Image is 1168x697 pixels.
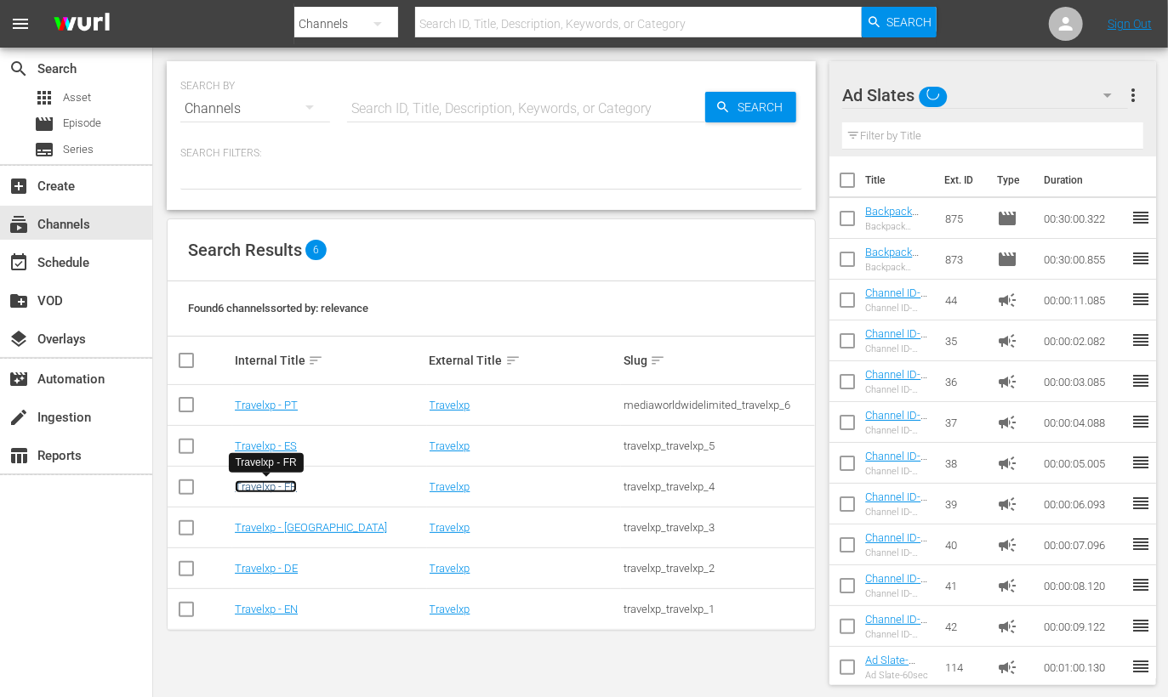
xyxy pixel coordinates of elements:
span: Ad [997,453,1017,473]
a: Ad Slate-60sec [865,654,915,679]
span: Search Results [188,240,302,260]
div: Channels [180,85,330,133]
td: 00:00:04.088 [1037,402,1131,443]
td: 36 [938,361,991,402]
span: Asset [63,89,91,106]
div: Ad Slates [842,71,1128,119]
span: 6 [305,240,327,260]
span: Ad [997,657,1017,677]
td: 00:00:11.085 [1037,280,1131,320]
a: Travelxp [430,439,470,452]
div: Channel ID-11sec [865,303,931,314]
div: travelxp_travelxp_1 [624,603,812,615]
td: 875 [938,198,991,239]
td: 00:00:03.085 [1037,361,1131,402]
span: Create [9,176,29,196]
span: Asset [34,88,54,108]
div: Channel ID-9sec [865,629,931,640]
span: Episode [997,208,1017,229]
td: 44 [938,280,991,320]
a: Travelxp - EN [235,603,298,615]
a: Travelxp - [GEOGRAPHIC_DATA] [235,521,387,534]
div: mediaworldwidelimited_travelxp_6 [624,399,812,411]
td: 00:00:05.005 [1037,443,1131,484]
span: Ad [997,494,1017,514]
span: reorder [1131,575,1151,595]
div: Internal Title [235,350,424,371]
td: 114 [938,647,991,688]
span: VOD [9,291,29,311]
span: Ad [997,331,1017,351]
span: Ad [997,616,1017,637]
span: Ingestion [9,407,29,428]
td: 38 [938,443,991,484]
a: Channel ID-7sec [865,531,927,557]
td: 00:00:08.120 [1037,565,1131,606]
td: 40 [938,524,991,565]
span: reorder [1131,493,1151,513]
td: 42 [938,606,991,647]
a: Channel ID-3sec [865,368,927,394]
span: Episode [63,115,101,132]
span: Found 6 channels sorted by: relevance [188,302,368,314]
div: Channel ID-6sec [865,507,931,518]
span: Automation [9,369,29,389]
span: reorder [1131,371,1151,391]
span: reorder [1131,207,1151,228]
span: reorder [1131,452,1151,473]
div: Channel ID-5sec [865,466,931,477]
td: 00:01:00.130 [1037,647,1131,688]
td: 00:30:00.855 [1037,239,1131,280]
a: Travelxp - ES [235,439,297,452]
div: Ad Slate-60sec [865,670,931,681]
div: Channel ID-3sec [865,384,931,395]
td: 00:00:02.082 [1037,320,1131,361]
span: Search [9,59,29,79]
span: sort [308,353,323,368]
td: 37 [938,402,991,443]
span: Schedule [9,252,29,273]
div: Slug [624,350,812,371]
button: Search [862,7,937,37]
td: 41 [938,565,991,606]
div: Backpack Badami, [GEOGRAPHIC_DATA] [865,262,931,273]
span: reorder [1131,289,1151,309]
a: Travelxp - FR [235,480,297,493]
a: Channel ID-4sec [865,409,927,434]
span: Ad [997,412,1017,433]
span: more_vert [1123,85,1143,105]
a: Backpack Kabini, [GEOGRAPHIC_DATA] (DU) [865,205,931,256]
button: more_vert [1123,75,1143,116]
span: reorder [1131,656,1151,677]
span: menu [10,14,31,34]
a: Backpack Badami, [GEOGRAPHIC_DATA] (DU) [865,246,931,297]
span: Channels [9,214,29,235]
div: Channel ID-4sec [865,425,931,436]
p: Search Filters: [180,146,802,161]
button: Search [705,92,796,122]
a: Travelxp [430,562,470,575]
span: Episode [997,249,1017,269]
a: Channel ID-11sec [865,286,927,312]
div: travelxp_travelxp_2 [624,562,812,575]
span: reorder [1131,248,1151,269]
a: Sign Out [1108,17,1152,31]
div: Channel ID-7sec [865,547,931,558]
a: Channel ID-2sec [865,327,927,353]
span: sort [505,353,521,368]
a: Travelxp - DE [235,562,298,575]
td: 00:00:09.122 [1037,606,1131,647]
td: 35 [938,320,991,361]
a: Travelxp [430,480,470,493]
div: travelxp_travelxp_4 [624,480,812,493]
div: Channel ID-2sec [865,343,931,354]
th: Type [987,156,1034,204]
td: 00:00:06.093 [1037,484,1131,524]
a: Travelxp - PT [235,399,298,411]
span: reorder [1131,411,1151,432]
div: travelxp_travelxp_5 [624,439,812,452]
td: 00:00:07.096 [1037,524,1131,565]
a: Channel ID-6sec [865,490,927,516]
th: Ext. ID [934,156,988,204]
td: 00:30:00.322 [1037,198,1131,239]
